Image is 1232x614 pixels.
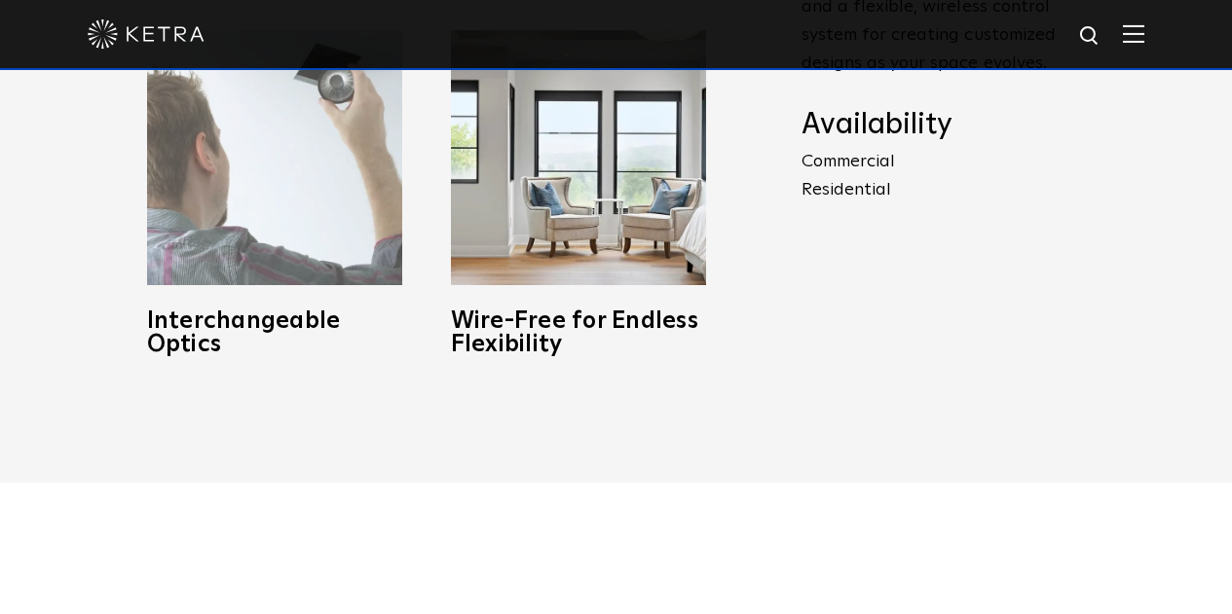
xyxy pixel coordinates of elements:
p: Commercial Residential [802,148,1103,204]
img: Hamburger%20Nav.svg [1123,24,1144,43]
img: D3_OpticSwap [147,30,402,285]
img: search icon [1078,24,1102,49]
h3: Wire-Free for Endless Flexibility [451,309,706,356]
h4: Availability [802,107,1103,144]
img: ketra-logo-2019-white [88,19,205,49]
img: D3_WV_Bedroom [451,30,706,285]
h3: Interchangeable Optics [147,309,402,356]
